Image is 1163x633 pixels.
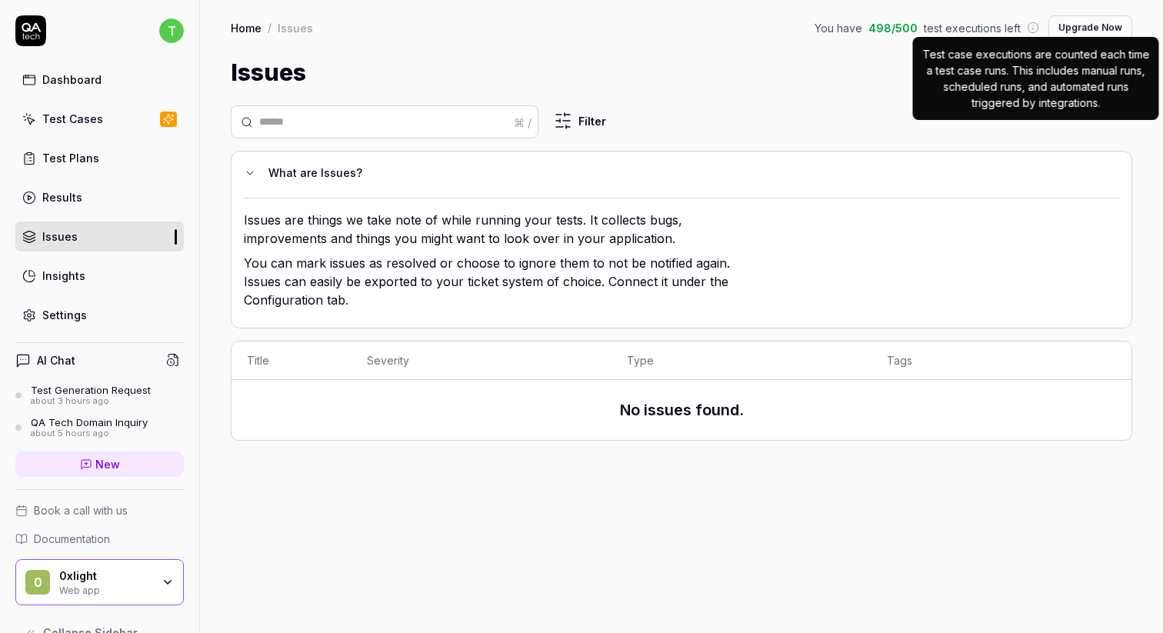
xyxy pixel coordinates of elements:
[924,20,1021,36] span: test executions left
[232,341,352,380] th: Title
[545,105,615,136] button: Filter
[15,261,184,291] a: Insights
[37,352,75,368] h4: AI Chat
[15,104,184,134] a: Test Cases
[59,569,152,583] div: 0xlight
[42,307,87,323] div: Settings
[815,20,862,36] span: You have
[34,502,128,518] span: Book a call with us
[15,222,184,252] a: Issues
[514,114,532,130] div: ⌘ /
[871,341,1131,380] th: Tags
[15,384,184,407] a: Test Generation Requestabout 3 hours ago
[15,531,184,547] a: Documentation
[59,583,152,595] div: Web app
[31,384,151,396] div: Test Generation Request
[244,254,744,315] p: You can mark issues as resolved or choose to ignore them to not be notified again. Issues can eas...
[620,398,744,421] h3: No issues found.
[25,570,50,595] span: 0
[1048,15,1132,40] button: Upgrade Now
[231,55,306,90] h1: Issues
[42,189,82,205] div: Results
[15,300,184,330] a: Settings
[244,211,744,254] p: Issues are things we take note of while running your tests. It collects bugs, improvements and th...
[15,65,184,95] a: Dashboard
[231,20,262,35] a: Home
[268,164,1107,182] div: What are Issues?
[352,341,611,380] th: Severity
[95,456,120,472] span: New
[15,182,184,212] a: Results
[31,416,148,428] div: QA Tech Domain Inquiry
[611,341,871,380] th: Type
[268,20,272,35] div: /
[15,416,184,439] a: QA Tech Domain Inquiryabout 5 hours ago
[15,559,184,605] button: 00xlightWeb app
[244,164,1107,182] button: What are Issues?
[42,268,85,284] div: Insights
[159,15,184,46] button: t
[42,111,103,127] div: Test Cases
[15,502,184,518] a: Book a call with us
[31,428,148,439] div: about 5 hours ago
[42,228,78,245] div: Issues
[922,46,1150,111] p: Test case executions are counted each time a test case runs. This includes manual runs, scheduled...
[159,18,184,43] span: t
[15,451,184,477] a: New
[15,143,184,173] a: Test Plans
[868,20,918,36] span: 498 / 500
[42,150,99,166] div: Test Plans
[34,531,110,547] span: Documentation
[278,20,313,35] div: Issues
[42,72,102,88] div: Dashboard
[31,396,151,407] div: about 3 hours ago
